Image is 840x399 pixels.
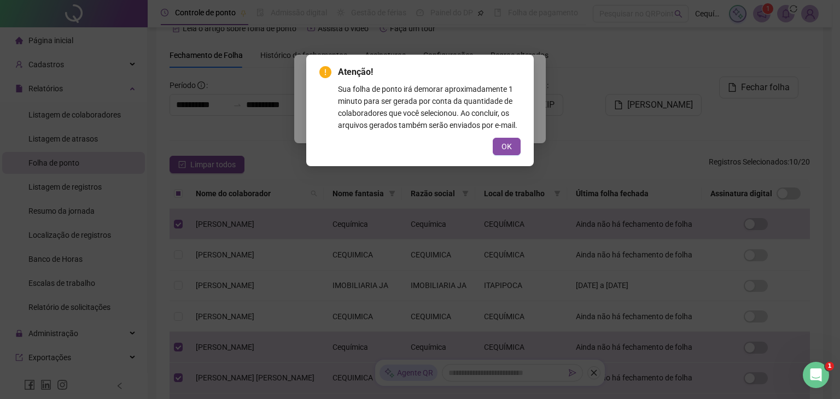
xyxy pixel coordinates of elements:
span: 1 [825,362,834,371]
span: Atenção! [338,66,521,79]
div: Sua folha de ponto irá demorar aproximadamente 1 minuto para ser gerada por conta da quantidade d... [338,83,521,131]
iframe: Intercom live chat [803,362,829,388]
span: OK [501,140,512,152]
span: exclamation-circle [319,66,331,78]
button: OK [493,138,521,155]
